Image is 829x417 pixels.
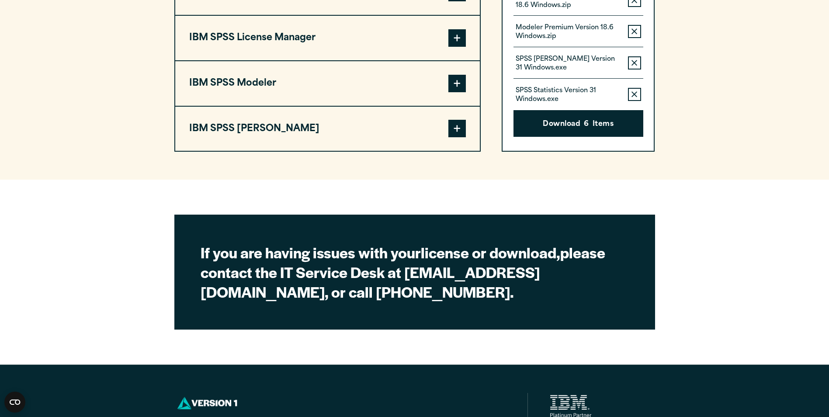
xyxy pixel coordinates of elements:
button: IBM SPSS Modeler [175,61,480,106]
p: SPSS Statistics Version 31 Windows.exe [516,86,621,104]
button: Download6Items [513,110,643,137]
strong: license or download, [421,242,560,263]
h2: If you are having issues with your please contact the IT Service Desk at [EMAIL_ADDRESS][DOMAIN_N... [201,243,629,302]
span: 6 [584,119,589,130]
button: IBM SPSS License Manager [175,16,480,60]
button: Open CMP widget [4,392,25,413]
button: IBM SPSS [PERSON_NAME] [175,107,480,151]
p: Modeler Premium Version 18.6 Windows.zip [516,24,621,41]
p: SPSS [PERSON_NAME] Version 31 Windows.exe [516,55,621,73]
